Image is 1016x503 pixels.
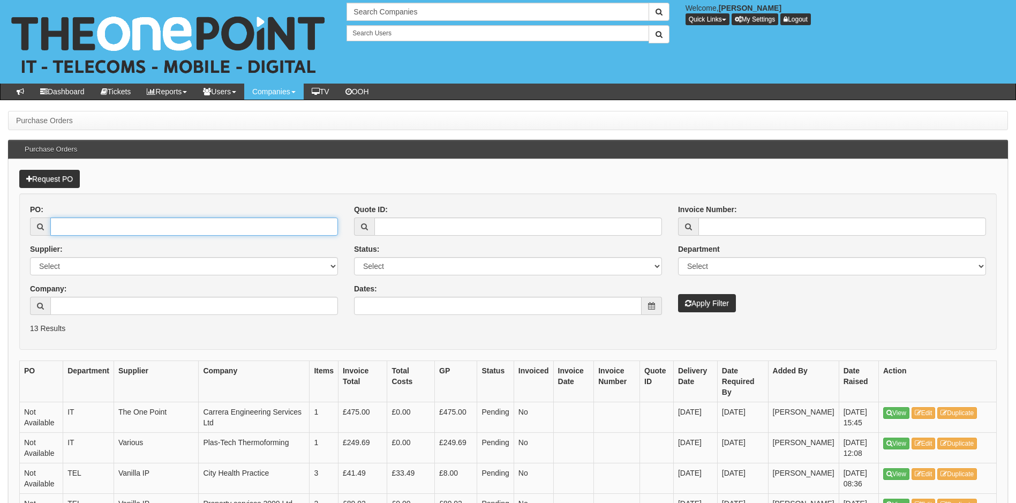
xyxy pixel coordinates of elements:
input: Search Companies [347,3,649,21]
th: Supplier [114,361,198,402]
td: Pending [477,433,514,463]
th: PO [20,361,63,402]
a: TV [304,84,337,100]
li: Purchase Orders [16,115,73,126]
b: [PERSON_NAME] [719,4,781,12]
td: [DATE] [717,463,768,494]
td: No [514,463,553,494]
a: Duplicate [937,468,977,480]
td: IT [63,402,114,433]
th: Total Costs [387,361,435,402]
td: Plas-Tech Thermoforming [199,433,310,463]
td: [DATE] 15:45 [839,402,878,433]
td: Vanilla IP [114,463,198,494]
button: Quick Links [686,13,729,25]
th: Date Raised [839,361,878,402]
label: Quote ID: [354,204,388,215]
td: [PERSON_NAME] [768,463,839,494]
a: View [883,468,909,480]
a: Companies [244,84,304,100]
td: £475.00 [338,402,387,433]
th: Delivery Date [673,361,717,402]
th: Items [310,361,338,402]
td: Carrera Engineering Services Ltd [199,402,310,433]
label: Dates: [354,283,377,294]
td: Not Available [20,433,63,463]
a: OOH [337,84,377,100]
td: [PERSON_NAME] [768,402,839,433]
td: £475.00 [435,402,477,433]
th: Status [477,361,514,402]
a: Duplicate [937,407,977,419]
td: £33.49 [387,463,435,494]
th: Added By [768,361,839,402]
label: Supplier: [30,244,63,254]
h3: Purchase Orders [19,140,82,159]
td: £249.69 [435,433,477,463]
a: Duplicate [937,438,977,449]
label: Company: [30,283,66,294]
a: Dashboard [32,84,93,100]
td: [DATE] [717,402,768,433]
td: [DATE] 12:08 [839,433,878,463]
a: View [883,407,909,419]
td: No [514,402,553,433]
th: Invoice Date [553,361,594,402]
label: PO: [30,204,43,215]
th: Invoice Total [338,361,387,402]
label: Department [678,244,720,254]
label: Status: [354,244,379,254]
th: Date Required By [717,361,768,402]
td: TEL [63,463,114,494]
td: 3 [310,463,338,494]
a: Edit [912,407,936,419]
th: Quote ID [640,361,674,402]
td: [DATE] [717,433,768,463]
p: 13 Results [30,323,986,334]
a: Edit [912,438,936,449]
td: [DATE] [673,433,717,463]
td: Not Available [20,463,63,494]
td: £41.49 [338,463,387,494]
a: View [883,438,909,449]
td: £0.00 [387,402,435,433]
a: Reports [139,84,195,100]
th: Action [879,361,997,402]
td: Pending [477,463,514,494]
td: £249.69 [338,433,387,463]
td: Not Available [20,402,63,433]
td: [PERSON_NAME] [768,433,839,463]
a: Users [195,84,244,100]
label: Invoice Number: [678,204,737,215]
td: [DATE] 08:36 [839,463,878,494]
a: Request PO [19,170,80,188]
td: Pending [477,402,514,433]
td: Various [114,433,198,463]
a: Logout [780,13,811,25]
a: Tickets [93,84,139,100]
div: Welcome, [678,3,1016,25]
td: £0.00 [387,433,435,463]
td: The One Point [114,402,198,433]
button: Apply Filter [678,294,736,312]
a: Edit [912,468,936,480]
th: Company [199,361,310,402]
th: Invoiced [514,361,553,402]
td: IT [63,433,114,463]
th: Department [63,361,114,402]
td: £8.00 [435,463,477,494]
td: 1 [310,433,338,463]
input: Search Users [347,25,649,41]
td: 1 [310,402,338,433]
td: [DATE] [673,463,717,494]
th: GP [435,361,477,402]
a: My Settings [732,13,779,25]
th: Invoice Number [594,361,640,402]
td: No [514,433,553,463]
td: City Health Practice [199,463,310,494]
td: [DATE] [673,402,717,433]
